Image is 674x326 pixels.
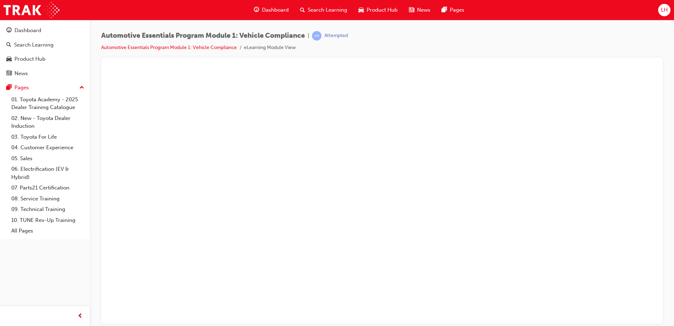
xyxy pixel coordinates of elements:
span: learningRecordVerb_ATTEMPT-icon [312,31,321,41]
a: search-iconSearch Learning [294,3,353,17]
span: up-icon [79,83,84,92]
button: Pages [3,81,87,94]
div: Product Hub [14,55,45,63]
span: guage-icon [6,28,12,34]
a: 03. Toyota For Life [8,132,87,143]
a: Product Hub [3,53,87,66]
span: Product Hub [367,6,398,14]
span: pages-icon [442,6,447,14]
div: Attempted [324,32,348,39]
button: DashboardSearch LearningProduct HubNews [3,23,87,81]
span: Dashboard [262,6,289,14]
a: 06. Electrification (EV & Hybrid) [8,164,87,182]
a: News [3,67,87,80]
a: Automotive Essentials Program Module 1: Vehicle Compliance [101,44,237,50]
a: 10. TUNE Rev-Up Training [8,215,87,226]
a: Search Learning [3,38,87,52]
span: LH [661,6,668,14]
span: guage-icon [254,6,259,14]
a: 08. Service Training [8,193,87,204]
a: 07. Parts21 Certification [8,182,87,193]
a: Dashboard [3,24,87,37]
span: search-icon [300,6,305,14]
a: car-iconProduct Hub [353,3,403,17]
span: pages-icon [6,85,12,91]
span: Pages [450,6,464,14]
span: | [308,32,309,40]
a: news-iconNews [403,3,436,17]
a: pages-iconPages [436,3,470,17]
span: Automotive Essentials Program Module 1: Vehicle Compliance [101,32,305,40]
a: 09. Technical Training [8,204,87,215]
div: Pages [14,84,29,92]
div: Search Learning [14,41,54,49]
span: news-icon [6,71,12,77]
div: News [14,70,28,78]
span: car-icon [6,56,12,62]
span: car-icon [359,6,364,14]
button: LH [658,4,670,16]
span: search-icon [6,42,11,48]
span: prev-icon [78,312,83,321]
li: eLearning Module View [244,44,296,52]
div: Dashboard [14,26,41,35]
a: 05. Sales [8,153,87,164]
a: All Pages [8,225,87,236]
a: 01. Toyota Academy - 2025 Dealer Training Catalogue [8,94,87,113]
span: News [417,6,430,14]
a: 04. Customer Experience [8,142,87,153]
span: Search Learning [308,6,347,14]
span: news-icon [409,6,414,14]
a: guage-iconDashboard [248,3,294,17]
a: 02. New - Toyota Dealer Induction [8,113,87,132]
img: Trak [4,2,60,18]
